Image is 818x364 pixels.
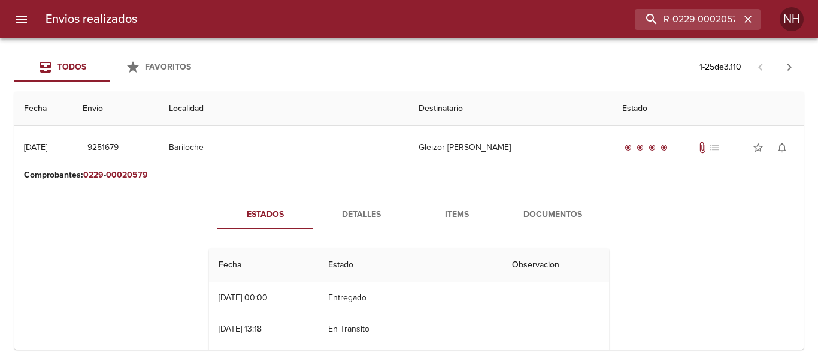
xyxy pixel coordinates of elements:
p: - [24,169,794,181]
span: Items [416,207,498,222]
span: 9251679 [87,140,119,155]
span: Tiene documentos adjuntos [696,142,708,154]
td: En Transito [319,314,503,345]
div: Tabs detalle de guia [217,200,601,229]
span: star_border [752,142,764,154]
span: Detalles [320,207,402,222]
th: Estado [613,92,804,126]
span: Todos [57,62,86,72]
em: 0229 [83,170,104,180]
em: 00020579 [106,170,148,180]
span: radio_button_checked [637,144,644,151]
span: Documentos [512,207,593,222]
th: Envio [73,92,159,126]
th: Fecha [14,92,73,126]
td: Bariloche [159,126,409,169]
p: 1 - 25 de 3.110 [699,61,741,73]
td: Gleizor [PERSON_NAME] [409,126,613,169]
button: menu [7,5,36,34]
div: Entregado [622,142,670,154]
input: buscar [635,9,740,30]
span: radio_button_checked [625,144,632,151]
span: Estados [225,207,306,222]
span: radio_button_checked [661,144,668,151]
th: Estado [319,248,503,282]
div: [DATE] 13:18 [219,324,262,334]
th: Destinatario [409,92,613,126]
button: Agregar a favoritos [746,136,770,160]
span: Favoritos [145,62,191,72]
span: radio_button_checked [649,144,656,151]
th: Localidad [159,92,409,126]
div: [DATE] 00:00 [219,293,268,303]
span: Pagina siguiente [775,53,804,82]
button: Activar notificaciones [770,136,794,160]
span: notifications_none [776,142,788,154]
b: Comprobantes : [24,170,83,180]
td: Entregado [319,282,503,314]
th: Observacion [502,248,609,282]
div: [DATE] [24,142,47,152]
span: No tiene pedido asociado [708,142,720,154]
div: Tabs Envios [14,53,206,82]
span: Pagina anterior [746,61,775,73]
div: Abrir información de usuario [780,7,804,31]
h6: Envios realizados [46,10,137,29]
button: 9251679 [83,137,123,159]
div: NH [780,7,804,31]
th: Fecha [209,248,319,282]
